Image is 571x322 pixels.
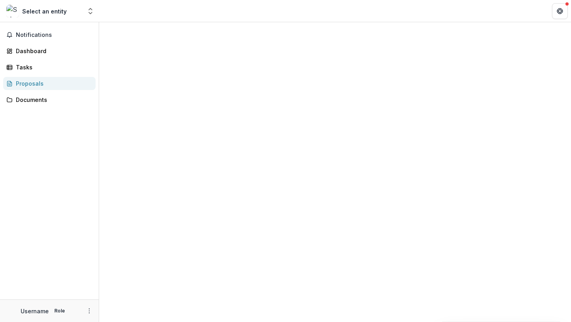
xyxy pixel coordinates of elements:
button: Notifications [3,29,96,41]
a: Dashboard [3,44,96,57]
a: Documents [3,93,96,106]
p: Role [52,307,67,314]
button: More [84,306,94,316]
button: Open entity switcher [85,3,96,19]
img: Select an entity [6,5,19,17]
a: Proposals [3,77,96,90]
button: Get Help [552,3,568,19]
div: Proposals [16,79,89,88]
div: Documents [16,96,89,104]
a: Tasks [3,61,96,74]
span: Notifications [16,32,92,38]
div: Dashboard [16,47,89,55]
p: Username [21,307,49,315]
div: Select an entity [22,7,67,15]
div: Tasks [16,63,89,71]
